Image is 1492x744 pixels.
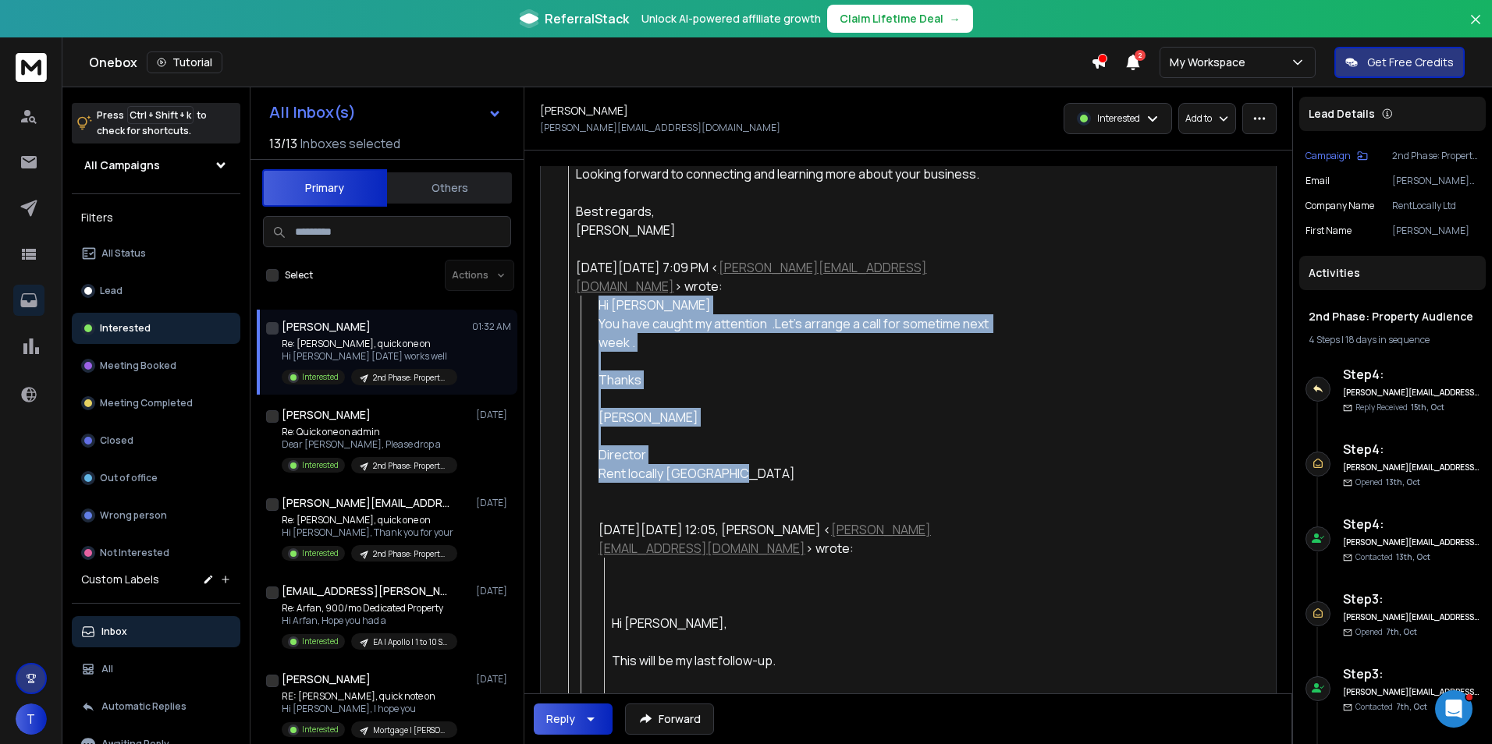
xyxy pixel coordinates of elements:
p: Closed [100,434,133,447]
button: Claim Lifetime Deal→ [827,5,973,33]
p: Add to [1185,112,1212,125]
h1: [PERSON_NAME] [282,319,371,335]
span: 7th, Oct [1386,626,1417,637]
button: All Status [72,238,240,269]
div: You have caught my attention . [599,314,1018,352]
h1: [PERSON_NAME] [282,671,371,687]
div: This will be my last follow-up. [612,651,1018,670]
p: Email [1305,175,1330,187]
button: T [16,703,47,735]
button: Automatic Replies [72,691,240,722]
span: 13 / 13 [269,134,297,153]
h1: 2nd Phase: Property Audience [1309,309,1476,324]
div: Activities [1299,256,1486,290]
p: Interested [1097,112,1140,125]
button: Inbox [72,616,240,647]
span: Ctrl + Shift + k [127,106,194,124]
h6: [PERSON_NAME][EMAIL_ADDRESS][DOMAIN_NAME] [1343,537,1480,548]
span: ReferralStack [545,9,629,28]
p: Reply Received [1355,402,1444,413]
div: [DATE][DATE] 7:09 PM < > wrote: [576,258,1018,296]
div: Looking forward to connecting and learning more about your business. [576,165,1018,183]
div: | [1309,334,1476,346]
p: Hi Arfan, Hope you had a [282,615,457,627]
p: 2nd Phase: Property Audience [373,460,448,472]
button: Meeting Completed [72,388,240,419]
h1: [PERSON_NAME] [540,103,628,119]
div: Reply [546,711,575,727]
div: Director Rent locally [GEOGRAPHIC_DATA] [599,445,1018,483]
span: 18 days in sequence [1345,333,1430,346]
p: [DATE] [476,409,511,421]
button: All Campaigns [72,150,240,181]
p: RentLocally Ltd [1392,200,1480,212]
span: 2 [1135,50,1146,61]
h3: Inboxes selected [300,134,400,153]
p: Contacted [1355,551,1430,563]
p: Hi [PERSON_NAME], I hope you [282,703,457,715]
p: Inbox [101,625,127,638]
h6: Step 3 : [1343,664,1480,683]
p: Meeting Booked [100,360,176,372]
p: Unlock AI-powered affiliate growth [641,11,821,27]
p: Interested [302,636,339,647]
p: Interested [100,322,151,335]
h6: [PERSON_NAME][EMAIL_ADDRESS][DOMAIN_NAME] [1343,686,1480,698]
h6: Step 3 : [1343,590,1480,608]
p: 01:32 AM [472,321,511,333]
p: Press to check for shortcuts. [97,108,207,139]
p: Not Interested [100,547,169,559]
button: Interested [72,313,240,344]
p: RE: [PERSON_NAME], quick note on [282,690,457,703]
h3: Filters [72,207,240,229]
h1: All Campaigns [84,158,160,173]
p: My Workspace [1170,55,1252,70]
button: Wrong person [72,500,240,531]
p: Meeting Completed [100,397,193,409]
span: → [950,11,961,27]
button: Reply [534,703,613,735]
p: All Status [101,247,146,260]
button: Lead [72,275,240,306]
p: Re: Quick one on admin [282,426,457,438]
p: Automatic Replies [101,700,186,713]
button: Out of office [72,462,240,494]
p: Hi [PERSON_NAME], Thank you for your [282,526,457,539]
p: All [101,663,113,675]
span: [PERSON_NAME] [599,409,698,426]
p: Out of office [100,472,158,484]
button: Closed [72,425,240,456]
button: Forward [625,703,714,735]
span: 7th, Oct [1396,701,1427,712]
p: Opened [1355,626,1417,638]
p: Company Name [1305,200,1374,212]
p: Get Free Credits [1367,55,1454,70]
button: Close banner [1465,9,1486,47]
h6: Step 4 : [1343,515,1480,533]
button: Tutorial [147,51,222,73]
h1: [PERSON_NAME] [282,407,371,423]
span: 13th, Oct [1396,551,1430,562]
h6: Step 4 : [1343,365,1480,384]
a: [PERSON_NAME][EMAIL_ADDRESS][DOMAIN_NAME] [576,259,927,295]
p: 2nd Phase: Property Audience [373,372,448,384]
div: Onebox [89,51,1091,73]
p: [PERSON_NAME][EMAIL_ADDRESS][DOMAIN_NAME] [1392,175,1480,187]
h1: All Inbox(s) [269,105,356,120]
p: Opened [1355,477,1420,488]
p: Wrong person [100,509,167,522]
span: 4 Steps [1309,333,1340,346]
p: Lead [100,285,123,297]
h6: [PERSON_NAME][EMAIL_ADDRESS][DOMAIN_NAME] [1343,611,1480,623]
p: Mortgage | [PERSON_NAME] | 2 Camp. | 400 Contact [373,725,448,736]
h1: [PERSON_NAME][EMAIL_ADDRESS][DOMAIN_NAME] [282,495,453,511]
p: [DATE] [476,585,511,597]
p: 2nd Phase: Property Audience [373,548,448,560]
p: Interested [302,371,339,383]
p: Interested [302,459,339,471]
button: Meeting Booked [72,350,240,381]
p: Campaign [1305,150,1351,162]
button: Others [387,171,512,205]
